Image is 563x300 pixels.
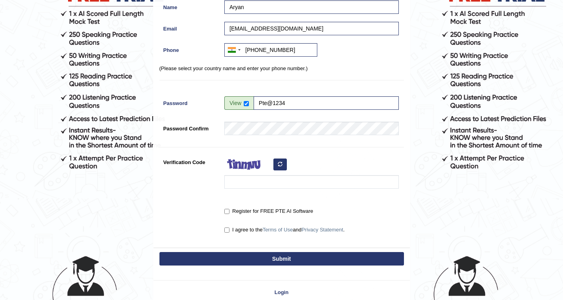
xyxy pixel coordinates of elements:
input: Register for FREE PTE AI Software [224,209,229,214]
label: Name [159,0,221,11]
a: Terms of Use [263,227,293,233]
label: Email [159,22,221,32]
input: Show/Hide Password [244,101,249,106]
button: Submit [159,252,404,266]
a: Login [154,289,410,296]
label: Phone [159,43,221,54]
input: I agree to theTerms of UseandPrivacy Statement. [224,227,229,233]
div: India (भारत): +91 [225,44,243,56]
input: +91 81234 56789 [224,43,317,57]
label: Password [159,96,221,107]
p: (Please select your country name and enter your phone number.) [159,65,404,72]
label: Register for FREE PTE AI Software [224,207,313,215]
label: Verification Code [159,155,221,166]
label: Password Confirm [159,122,221,132]
a: Privacy Statement [301,227,343,233]
label: I agree to the and . [224,226,345,234]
